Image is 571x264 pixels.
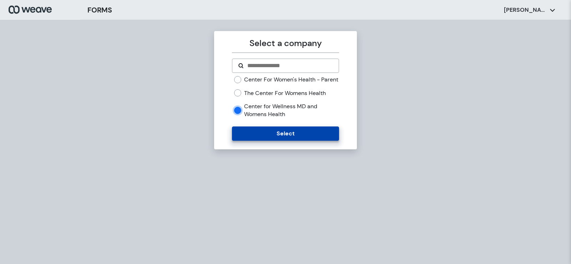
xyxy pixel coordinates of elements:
[232,37,339,50] p: Select a company
[504,6,547,14] p: [PERSON_NAME]
[244,89,326,97] label: The Center For Womens Health
[87,5,112,15] h3: FORMS
[247,61,333,70] input: Search
[244,76,338,84] label: Center For Women's Health - Parent
[244,103,339,118] label: Center for Wellness MD and Womens Health
[232,126,339,141] button: Select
